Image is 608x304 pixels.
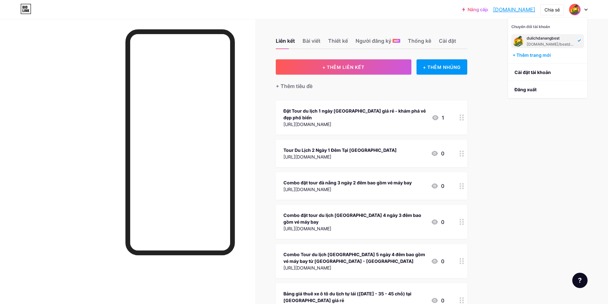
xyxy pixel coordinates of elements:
[511,24,550,29] font: Chuyển đổi tài khoản
[527,36,559,41] font: dulichdanangbest
[423,64,461,70] font: + THÊM NHÚNG
[322,64,364,70] font: + THÊM LIÊN KẾT
[283,147,397,153] font: Tour Du Lịch 2 Ngày 1 Đêm Tại [GEOGRAPHIC_DATA]
[439,38,456,44] font: Cài đặt
[356,38,391,44] font: Người đăng ký
[283,187,331,192] font: [URL][DOMAIN_NAME]
[283,122,331,127] font: [URL][DOMAIN_NAME]
[276,83,312,89] font: + Thêm tiêu đề
[514,87,537,92] font: Đăng xuất
[570,4,580,15] img: Đà Nẵng tốt nhất
[513,35,524,47] img: Đà Nẵng tốt nhất
[283,154,331,159] font: [URL][DOMAIN_NAME]
[527,42,577,47] font: [DOMAIN_NAME]/bestdana
[394,39,399,42] font: MỚI
[283,252,425,264] font: Combo Tour du lịch [GEOGRAPHIC_DATA] 5 ngày 4 đêm bao gồm vé máy bay từ [GEOGRAPHIC_DATA] - [GEOG...
[283,265,331,271] font: [URL][DOMAIN_NAME]
[441,150,444,157] font: 0
[408,38,431,44] font: Thống kê
[513,52,551,58] font: + Thêm trang mới
[441,297,444,304] font: 0
[283,291,411,303] font: Bảng giá thuê xe ô tô du lịch tự lái ([DATE] - 35 - 45 chỗ) tại [GEOGRAPHIC_DATA] giá rẻ
[493,6,535,13] a: [DOMAIN_NAME]
[442,115,444,121] font: 1
[508,64,587,81] a: Cài đặt tài khoản
[283,226,331,231] font: [URL][DOMAIN_NAME]
[276,38,295,44] font: Liên kết
[283,212,421,225] font: Combo đặt tour du lịch [GEOGRAPHIC_DATA] 4 ngày 3 đêm bao gồm vé máy bay
[303,38,320,44] font: Bài viết
[441,258,444,264] font: 0
[441,219,444,225] font: 0
[514,70,551,75] font: Cài đặt tài khoản
[283,180,412,185] font: Combo đặt tour đà nẵng 3 ngày 2 đêm bao gồm vé máy bay
[441,183,444,189] font: 0
[283,108,426,120] font: Đặt Tour du lịch 1 ngày [GEOGRAPHIC_DATA] giá rẻ - khám phá vẻ đẹp phố biển
[276,59,411,75] button: + THÊM LIÊN KẾT
[544,7,560,12] font: Chia sẻ
[328,38,348,44] font: Thiết kế
[468,7,488,12] font: Nâng cấp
